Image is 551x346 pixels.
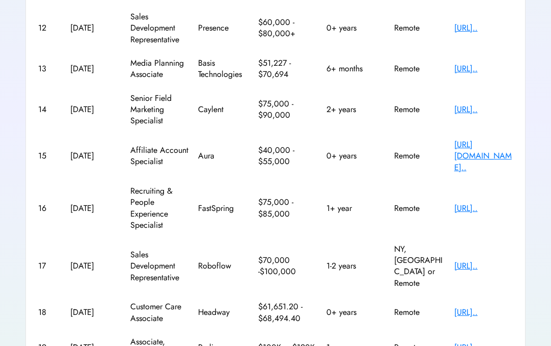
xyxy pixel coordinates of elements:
[38,307,61,318] div: 18
[394,150,445,162] div: Remote
[258,301,317,324] div: $61,651.20 - $68,494.40
[70,150,121,162] div: [DATE]
[130,93,189,127] div: Senior Field Marketing Specialist
[70,22,121,34] div: [DATE]
[454,22,513,34] div: [URL]..
[130,145,189,168] div: Affiliate Account Specialist
[198,307,249,318] div: Headway
[130,301,189,324] div: Customer Care Associate
[394,307,445,318] div: Remote
[198,104,249,115] div: Caylent
[198,203,249,214] div: FastSpring
[394,244,445,289] div: NY, [GEOGRAPHIC_DATA] or Remote
[198,22,249,34] div: Presence
[258,255,317,278] div: $70,000 -$100,000
[326,104,385,115] div: 2+ years
[454,139,513,173] div: [URL][DOMAIN_NAME]..
[130,58,189,81] div: Media Planning Associate
[258,98,317,121] div: $75,000 - $90,000
[454,307,513,318] div: [URL]..
[326,307,385,318] div: 0+ years
[326,150,385,162] div: 0+ years
[394,104,445,115] div: Remote
[454,104,513,115] div: [URL]..
[130,11,189,45] div: Sales Development Representative
[394,203,445,214] div: Remote
[70,63,121,74] div: [DATE]
[326,63,385,74] div: 6+ months
[38,260,61,272] div: 17
[326,22,385,34] div: 0+ years
[326,203,385,214] div: 1+ year
[130,185,189,231] div: Recruiting & People Experience Specialist
[70,260,121,272] div: [DATE]
[38,63,61,74] div: 13
[198,58,249,81] div: Basis Technologies
[454,260,513,272] div: [URL]..
[70,203,121,214] div: [DATE]
[258,58,317,81] div: $51,227 - $70,694
[198,150,249,162] div: Aura
[38,203,61,214] div: 16
[454,63,513,74] div: [URL]..
[70,104,121,115] div: [DATE]
[394,63,445,74] div: Remote
[258,17,317,40] div: $60,000 - $80,000+
[258,197,317,220] div: $75,000 - $85,000
[38,104,61,115] div: 14
[258,145,317,168] div: $40,000 - $55,000
[198,260,249,272] div: Roboflow
[38,22,61,34] div: 12
[130,249,189,283] div: Sales Development Representative
[70,307,121,318] div: [DATE]
[394,22,445,34] div: Remote
[326,260,385,272] div: 1-2 years
[38,150,61,162] div: 15
[454,203,513,214] div: [URL]..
